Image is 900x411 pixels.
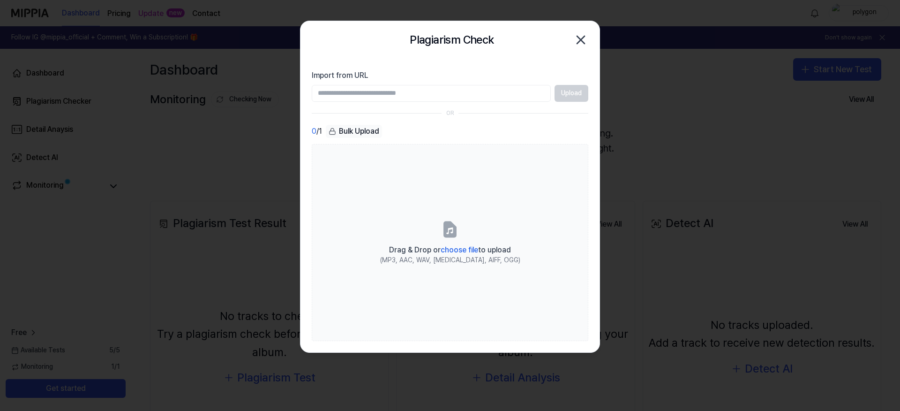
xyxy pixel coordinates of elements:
h2: Plagiarism Check [410,31,494,49]
div: / 1 [312,125,322,138]
div: (MP3, AAC, WAV, [MEDICAL_DATA], AIFF, OGG) [380,256,520,265]
span: Drag & Drop or to upload [389,245,511,254]
label: Import from URL [312,70,588,81]
span: choose file [441,245,478,254]
button: Bulk Upload [326,125,382,138]
span: 0 [312,126,316,137]
div: OR [446,109,454,117]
